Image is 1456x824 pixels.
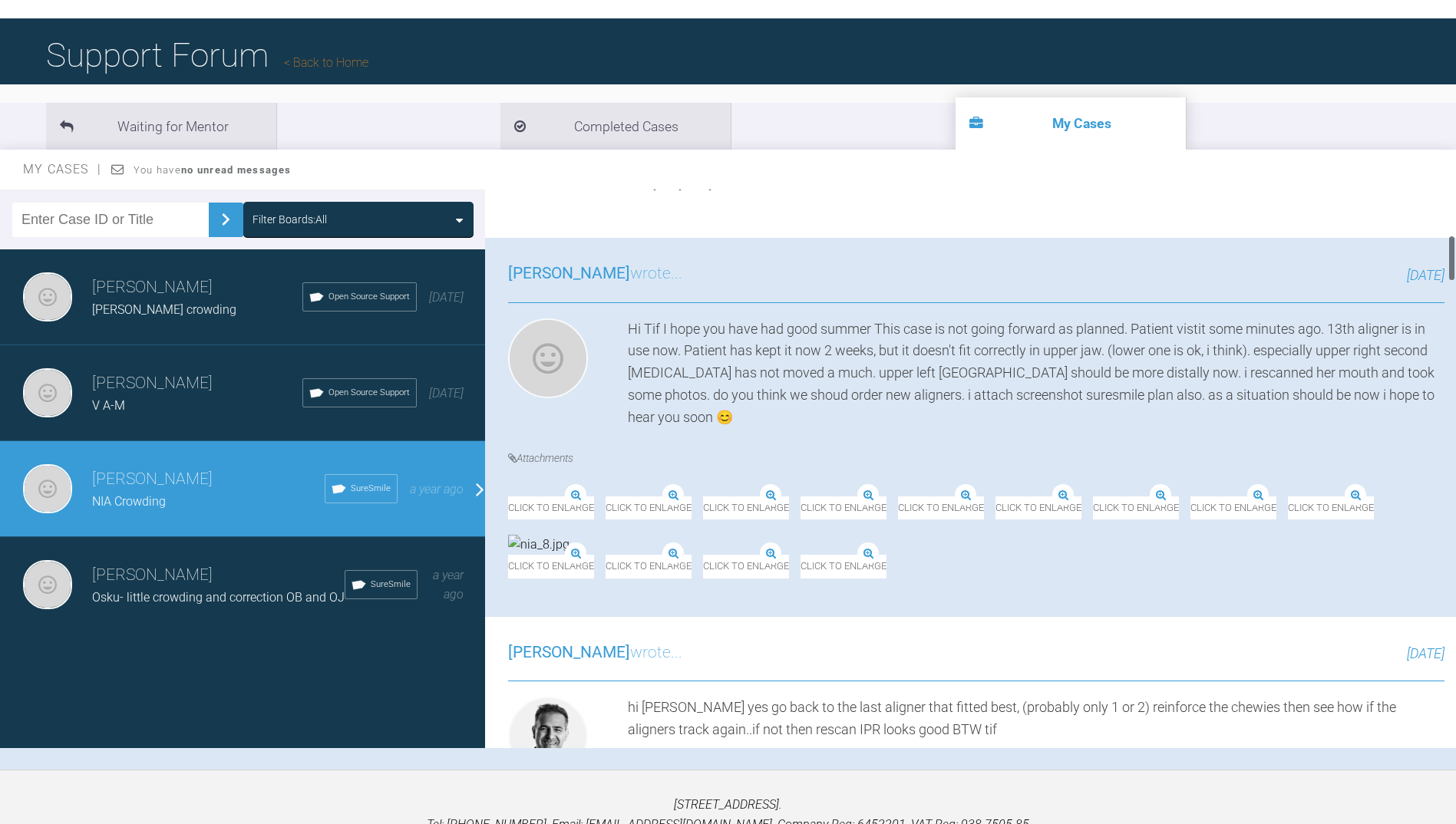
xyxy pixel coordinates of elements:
div: Filter Boards: All [253,211,327,228]
img: Teemu Savola [23,272,72,321]
img: Tif Qureshi [508,697,588,776]
h3: [PERSON_NAME] [92,275,302,301]
span: Click to enlarge [898,496,984,520]
span: [DATE] [429,290,464,305]
span: NIA Crowding [92,494,166,509]
span: Osku- little crowding and correction OB and OJ [92,590,345,605]
li: My Cases [956,97,1186,150]
img: nia_8.jpg [508,535,570,555]
span: [PERSON_NAME] [508,643,630,661]
span: Click to enlarge [508,555,594,578]
span: [DATE] [429,386,464,400]
span: Click to enlarge [703,555,789,578]
span: SureSmile [371,578,411,592]
span: [DATE] [1407,267,1444,283]
img: Teemu Savola [23,368,72,417]
span: Click to enlarge [1190,496,1276,520]
li: Waiting for Mentor [46,103,276,150]
span: Click to enlarge [801,496,886,520]
span: My Cases [23,162,102,176]
h3: wrote... [508,261,682,287]
span: [PERSON_NAME] crowding [92,302,236,317]
img: chevronRight.28bd32b0.svg [213,207,238,232]
span: Click to enlarge [995,496,1081,520]
span: Click to enlarge [508,496,594,520]
h3: [PERSON_NAME] [92,371,302,397]
span: Click to enlarge [1288,496,1374,520]
span: a year ago [410,482,464,496]
div: hi [PERSON_NAME] yes go back to the last aligner that fitted best, (probably only 1 or 2) reinfor... [628,697,1444,783]
span: [PERSON_NAME] [508,264,630,282]
span: Click to enlarge [606,555,692,578]
h3: [PERSON_NAME] [92,562,345,588]
img: Teemu Savola [23,560,72,609]
span: Click to enlarge [1093,496,1179,520]
input: Enter Case ID or Title [12,203,209,237]
h3: wrote... [508,640,682,666]
div: Hi Tif I hope you have had good summer This case is not going forward as planned. Patient vistit ... [628,318,1444,429]
img: Teemu Savola [508,318,588,398]
h3: [PERSON_NAME] [92,466,325,493]
span: [DATE] [1407,645,1444,661]
span: SureSmile [351,482,391,496]
span: Open Source Support [329,386,410,400]
h1: Support Forum [46,28,368,82]
span: Open Source Support [329,290,410,304]
span: Click to enlarge [801,555,886,578]
li: Completed Cases [500,103,731,150]
span: Click to enlarge [606,496,692,520]
span: Click to enlarge [703,496,789,520]
a: Back to Home [284,55,368,70]
span: You have [134,164,291,176]
span: V A-M [92,398,125,413]
span: a year ago [433,568,464,602]
img: Teemu Savola [23,464,72,513]
strong: no unread messages [181,164,291,176]
h4: Attachments [508,450,1444,466]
